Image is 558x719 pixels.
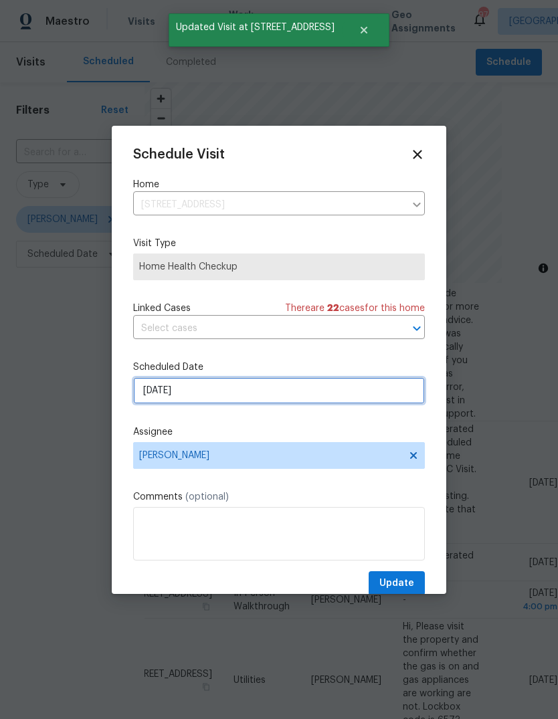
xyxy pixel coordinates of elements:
span: Schedule Visit [133,148,225,161]
button: Update [369,571,425,596]
span: Updated Visit at [STREET_ADDRESS] [169,13,342,41]
span: 22 [327,304,339,313]
span: Linked Cases [133,302,191,315]
button: Close [342,17,386,43]
span: Close [410,147,425,162]
input: M/D/YYYY [133,377,425,404]
input: Enter in an address [133,195,405,215]
label: Comments [133,490,425,504]
span: [PERSON_NAME] [139,450,401,461]
span: There are case s for this home [285,302,425,315]
label: Assignee [133,425,425,439]
span: Update [379,575,414,592]
label: Visit Type [133,237,425,250]
label: Home [133,178,425,191]
span: (optional) [185,492,229,502]
span: Home Health Checkup [139,260,419,274]
input: Select cases [133,318,387,339]
button: Open [407,319,426,338]
label: Scheduled Date [133,361,425,374]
